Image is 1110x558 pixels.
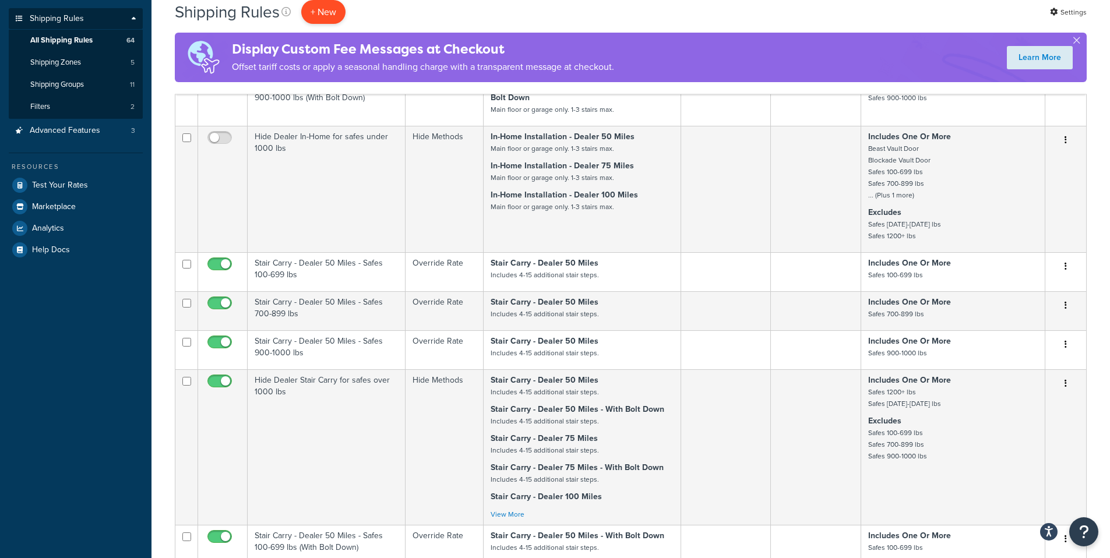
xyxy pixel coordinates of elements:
a: Learn More [1007,46,1073,69]
span: 64 [126,36,135,45]
small: Main floor or garage only. 1-3 stairs max. [491,202,614,212]
td: Hide Methods [406,126,484,252]
small: Includes 4-15 additional stair steps. [491,387,599,397]
span: Filters [30,102,50,112]
span: All Shipping Rules [30,36,93,45]
small: Includes 4-15 additional stair steps. [491,270,599,280]
span: Analytics [32,224,64,234]
strong: Stair Carry - Dealer 75 Miles [491,432,598,444]
a: Shipping Zones 5 [9,52,143,73]
li: Shipping Zones [9,52,143,73]
p: Offset tariff costs or apply a seasonal handling charge with a transparent message at checkout. [232,59,614,75]
td: Hide Methods [406,369,484,525]
strong: Stair Carry - Dealer 50 Miles [491,335,598,347]
strong: Includes One Or More [868,296,951,308]
a: Settings [1050,4,1087,20]
li: Shipping Rules [9,8,143,119]
small: Safes 1200+ lbs Safes [DATE]-[DATE] lbs [868,387,941,409]
strong: Includes One Or More [868,130,951,143]
span: Shipping Zones [30,58,81,68]
strong: Includes One Or More [868,257,951,269]
span: Marketplace [32,202,76,212]
a: Help Docs [9,239,143,260]
small: Main floor or garage only. 1-3 stairs max. [491,172,614,183]
a: Advanced Features 3 [9,120,143,142]
a: Shipping Rules [9,8,143,30]
strong: Stair Carry - Dealer 50 Miles [491,257,598,269]
strong: Includes One Or More [868,529,951,542]
span: Test Your Rates [32,181,88,190]
strong: Stair Carry - Dealer 100 Miles [491,490,602,503]
small: Safes 900-1000 lbs [868,348,927,358]
td: In-Home Installation- Dealer - Safes 900-1000 lbs (With Bolt Down) [248,75,406,126]
small: Safes [DATE]-[DATE] lbs Safes 1200+ lbs [868,219,941,241]
td: Override Rate [406,330,484,369]
strong: Stair Carry - Dealer 75 Miles - With Bolt Down [491,461,664,474]
a: View More [491,509,524,520]
strong: Excludes [868,206,901,218]
a: Analytics [9,218,143,239]
a: Shipping Groups 11 [9,74,143,96]
img: duties-banner-06bc72dcb5fe05cb3f9472aba00be2ae8eb53ab6f0d8bb03d382ba314ac3c341.png [175,33,232,82]
strong: In-Home Installation - Dealer 75 Miles [491,160,634,172]
strong: Includes One Or More [868,335,951,347]
span: 3 [131,126,135,136]
td: Stair Carry - Dealer 50 Miles - Safes 700-899 lbs [248,291,406,330]
td: Hide Dealer Stair Carry for safes over 1000 lbs [248,369,406,525]
li: All Shipping Rules [9,30,143,51]
td: Override Rate [406,75,484,126]
small: Safes 100-699 lbs [868,270,923,280]
strong: Stair Carry - Dealer 50 Miles [491,296,598,308]
td: Override Rate [406,252,484,291]
small: Safes 700-899 lbs [868,309,924,319]
small: Safes 900-1000 lbs [868,93,927,103]
span: 5 [131,58,135,68]
strong: Includes One Or More [868,374,951,386]
h1: Shipping Rules [175,1,280,23]
strong: Stair Carry - Dealer 50 Miles [491,374,598,386]
td: Hide Dealer In-Home for safes under 1000 lbs [248,126,406,252]
li: Shipping Groups [9,74,143,96]
li: Filters [9,96,143,118]
td: Override Rate [406,291,484,330]
span: Shipping Rules [30,14,84,24]
button: Open Resource Center [1069,517,1098,546]
span: Help Docs [32,245,70,255]
h4: Display Custom Fee Messages at Checkout [232,40,614,59]
strong: Stair Carry - Dealer 50 Miles - With Bolt Down [491,403,664,415]
small: Includes 4-15 additional stair steps. [491,309,599,319]
a: All Shipping Rules 64 [9,30,143,51]
a: Test Your Rates [9,175,143,196]
div: Resources [9,162,143,172]
a: Marketplace [9,196,143,217]
small: Main floor or garage only. 1-3 stairs max. [491,104,614,115]
strong: In-Home Installation - Dealer 100 Miles [491,189,638,201]
span: 11 [130,80,135,90]
td: Stair Carry - Dealer 50 Miles - Safes 100-699 lbs [248,252,406,291]
small: Includes 4-15 additional stair steps. [491,542,599,553]
small: Safes 100-699 lbs [868,542,923,553]
small: Main floor or garage only. 1-3 stairs max. [491,143,614,154]
small: Includes 4-15 additional stair steps. [491,445,599,455]
small: Beast Vault Door Blockade Vault Door Safes 100-699 lbs Safes 700-899 lbs ... (Plus 1 more) [868,143,931,200]
span: Shipping Groups [30,80,84,90]
strong: In-Home Installation - Dealer 50 Miles [491,130,635,143]
li: Advanced Features [9,120,143,142]
a: Filters 2 [9,96,143,118]
small: Includes 4-15 additional stair steps. [491,348,599,358]
small: Includes 4-15 additional stair steps. [491,474,599,485]
span: Advanced Features [30,126,100,136]
td: Stair Carry - Dealer 50 Miles - Safes 900-1000 lbs [248,330,406,369]
small: Safes 100-699 lbs Safes 700-899 lbs Safes 900-1000 lbs [868,428,927,461]
strong: Excludes [868,415,901,427]
span: 2 [131,102,135,112]
small: Includes 4-15 additional stair steps. [491,416,599,426]
strong: Stair Carry - Dealer 50 Miles - With Bolt Down [491,529,664,542]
